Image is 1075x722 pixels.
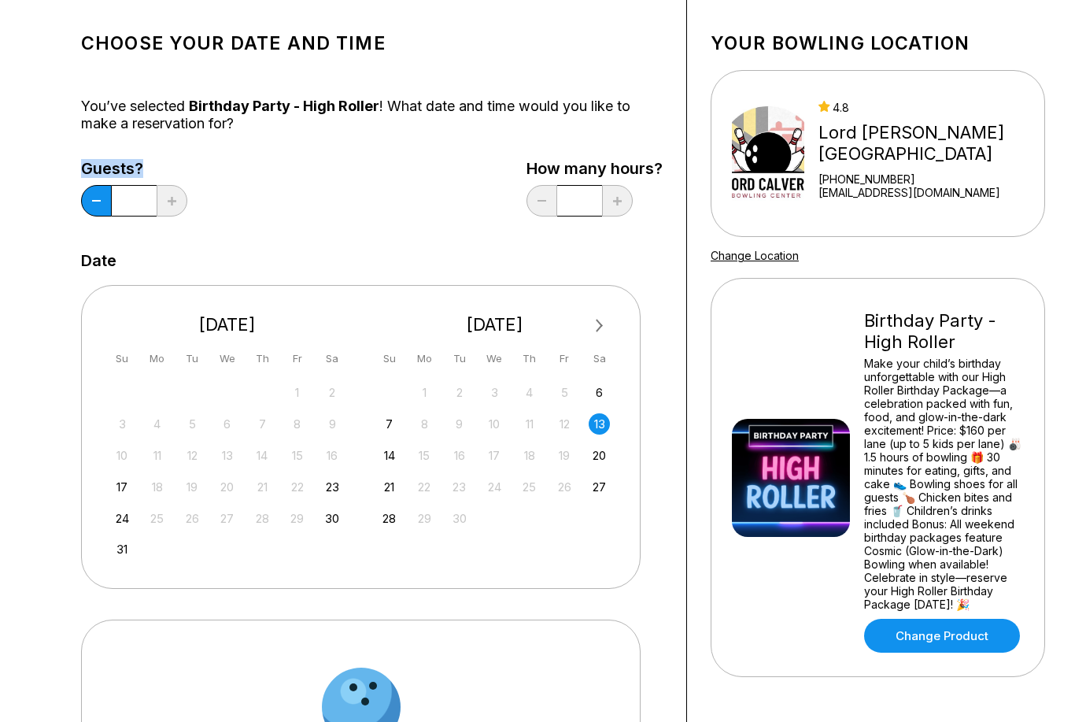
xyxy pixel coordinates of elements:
div: Sa [322,348,343,369]
div: Not available Tuesday, August 19th, 2025 [182,476,203,498]
div: Not available Tuesday, September 30th, 2025 [449,508,470,529]
div: Lord [PERSON_NAME][GEOGRAPHIC_DATA] [818,122,1038,165]
div: Th [252,348,273,369]
div: Choose Sunday, September 14th, 2025 [379,445,400,466]
div: Make your child’s birthday unforgettable with our High Roller Birthday Package—a celebration pack... [864,357,1024,611]
div: Not available Sunday, August 3rd, 2025 [112,413,133,435]
div: Not available Friday, August 22nd, 2025 [286,476,308,498]
div: Sa [589,348,610,369]
img: Birthday Party - High Roller [732,419,850,537]
div: Not available Friday, August 8th, 2025 [286,413,308,435]
div: Not available Thursday, September 18th, 2025 [519,445,540,466]
div: Not available Wednesday, August 20th, 2025 [216,476,238,498]
div: Choose Sunday, September 21st, 2025 [379,476,400,498]
div: Not available Thursday, August 28th, 2025 [252,508,273,529]
div: Not available Wednesday, August 13th, 2025 [216,445,238,466]
div: Not available Monday, September 29th, 2025 [414,508,435,529]
div: [DATE] [373,314,617,335]
div: Choose Sunday, August 17th, 2025 [112,476,133,498]
div: Not available Wednesday, September 24th, 2025 [484,476,505,498]
div: Choose Sunday, August 24th, 2025 [112,508,133,529]
div: Choose Saturday, September 27th, 2025 [589,476,610,498]
div: Mo [146,348,168,369]
div: Choose Sunday, August 31st, 2025 [112,539,133,560]
div: Not available Friday, September 12th, 2025 [554,413,575,435]
label: Guests? [81,160,187,177]
div: Birthday Party - High Roller [864,310,1024,353]
span: Birthday Party - High Roller [189,98,379,114]
div: We [216,348,238,369]
div: Not available Friday, August 29th, 2025 [286,508,308,529]
div: Choose Saturday, September 13th, 2025 [589,413,610,435]
a: [EMAIL_ADDRESS][DOMAIN_NAME] [818,186,1038,199]
div: Choose Sunday, September 7th, 2025 [379,413,400,435]
div: Not available Friday, September 26th, 2025 [554,476,575,498]
div: 4.8 [818,101,1038,114]
div: Not available Monday, September 1st, 2025 [414,382,435,403]
div: Not available Monday, August 4th, 2025 [146,413,168,435]
div: You’ve selected ! What date and time would you like to make a reservation for? [81,98,663,132]
div: Fr [554,348,575,369]
div: [DATE] [105,314,349,335]
div: Not available Wednesday, September 17th, 2025 [484,445,505,466]
label: Date [81,252,116,269]
div: Th [519,348,540,369]
div: Not available Tuesday, August 5th, 2025 [182,413,203,435]
div: Not available Monday, August 18th, 2025 [146,476,168,498]
div: Not available Tuesday, September 16th, 2025 [449,445,470,466]
div: month 2025-09 [377,380,613,529]
div: Not available Monday, August 25th, 2025 [146,508,168,529]
h1: Your bowling location [711,32,1045,54]
div: Choose Sunday, September 28th, 2025 [379,508,400,529]
div: Not available Monday, September 15th, 2025 [414,445,435,466]
div: Not available Wednesday, August 27th, 2025 [216,508,238,529]
a: Change Location [711,249,799,262]
div: Not available Thursday, September 11th, 2025 [519,413,540,435]
div: Not available Friday, August 15th, 2025 [286,445,308,466]
div: Su [379,348,400,369]
img: Lord Calvert Bowling Center [732,94,804,213]
div: Choose Saturday, August 23rd, 2025 [322,476,343,498]
div: Not available Wednesday, September 3rd, 2025 [484,382,505,403]
button: Next Month [587,313,612,339]
div: Fr [286,348,308,369]
div: Not available Friday, September 5th, 2025 [554,382,575,403]
div: Not available Tuesday, September 2nd, 2025 [449,382,470,403]
div: Not available Monday, September 8th, 2025 [414,413,435,435]
div: Not available Tuesday, September 23rd, 2025 [449,476,470,498]
div: Not available Thursday, August 7th, 2025 [252,413,273,435]
h1: Choose your Date and time [81,32,663,54]
div: Not available Saturday, August 2nd, 2025 [322,382,343,403]
div: Not available Thursday, August 14th, 2025 [252,445,273,466]
div: Not available Saturday, August 9th, 2025 [322,413,343,435]
div: Mo [414,348,435,369]
div: Not available Tuesday, September 9th, 2025 [449,413,470,435]
div: Not available Friday, August 1st, 2025 [286,382,308,403]
div: Not available Tuesday, August 26th, 2025 [182,508,203,529]
div: Not available Wednesday, August 6th, 2025 [216,413,238,435]
div: Not available Friday, September 19th, 2025 [554,445,575,466]
div: [PHONE_NUMBER] [818,172,1038,186]
div: Not available Thursday, September 4th, 2025 [519,382,540,403]
div: Choose Saturday, September 6th, 2025 [589,382,610,403]
div: Choose Saturday, August 30th, 2025 [322,508,343,529]
div: Su [112,348,133,369]
div: Tu [449,348,470,369]
div: Not available Wednesday, September 10th, 2025 [484,413,505,435]
div: Not available Thursday, August 21st, 2025 [252,476,273,498]
div: Not available Thursday, September 25th, 2025 [519,476,540,498]
div: Choose Saturday, September 20th, 2025 [589,445,610,466]
label: How many hours? [526,160,663,177]
div: Not available Sunday, August 10th, 2025 [112,445,133,466]
div: Not available Tuesday, August 12th, 2025 [182,445,203,466]
div: Not available Saturday, August 16th, 2025 [322,445,343,466]
div: Tu [182,348,203,369]
a: Change Product [864,619,1020,653]
div: Not available Monday, August 11th, 2025 [146,445,168,466]
div: Not available Monday, September 22nd, 2025 [414,476,435,498]
div: month 2025-08 [109,380,345,561]
div: We [484,348,505,369]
